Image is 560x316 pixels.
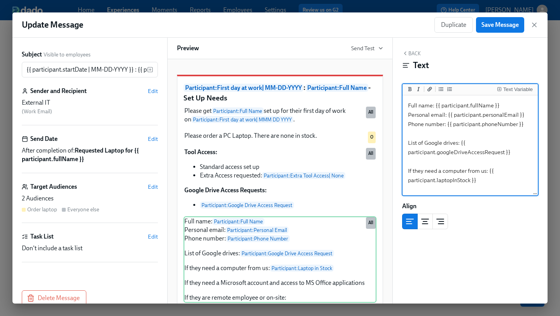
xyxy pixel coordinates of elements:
div: 2 Audiences [22,194,158,203]
button: Send Test [351,44,383,52]
div: Used by all audiences [366,148,376,160]
div: Full name:Participant:Full Name Personal email:Participant:Personal Email Phone number:Participan... [184,216,376,303]
span: Participant : First day at work | MM-DD-YYYY [184,84,303,92]
div: Tool Access: Standard access set up Extra Access requested:Participant:Extra Tool Access| None Go... [184,147,376,210]
div: Please getParticipant:Full Nameset up for their first day of work onParticipant:First day at work... [184,106,376,125]
button: center aligned [417,214,433,229]
button: right aligned [432,214,448,229]
button: Add bold text [406,85,414,93]
span: Visible to employees [44,51,91,58]
button: Duplicate [434,17,473,33]
button: left aligned [402,214,418,229]
div: text alignment [402,214,448,229]
button: Save Message [476,17,524,33]
h6: Sender and Recipient [30,87,87,95]
button: Delete Message [22,290,86,306]
div: Don't include a task list [22,244,158,253]
h6: Task List [30,232,54,241]
div: Used by Order laptop audience [368,132,376,143]
button: Edit [148,87,158,95]
label: Align [402,202,416,211]
svg: Insert text variable [147,67,153,73]
button: Add a link [426,85,434,93]
svg: Center [420,217,430,226]
button: Back [402,50,421,56]
h6: Target Audiences [30,183,77,191]
span: After completion of: [22,146,158,163]
button: Add italic text [415,85,422,93]
span: Save Message [481,21,519,29]
span: Participant : Full Name [306,84,368,92]
div: Task ListEditDon't include a task list [22,232,158,262]
h6: Send Date [30,135,58,143]
div: Please order a PC Laptop. There are none in stock.O [184,131,376,141]
h1: Update Message [22,19,83,31]
button: Edit [148,135,158,143]
div: External IT [22,98,158,107]
button: Add unordered list [437,85,445,93]
svg: Left [405,217,415,226]
span: Delete Message [28,294,80,302]
div: All [366,107,376,118]
button: Add ordered list [446,85,453,93]
h6: Preview [177,44,199,53]
div: Sender and RecipientEditExternal IT (Work Email) [22,87,158,125]
p: : - Set Up Needs [184,83,376,103]
span: ( Work Email ) [22,108,52,115]
button: Edit [148,233,158,241]
div: Text Variable [503,87,533,92]
div: Everyone else [67,206,99,213]
svg: Right [436,217,445,226]
div: Order laptop [27,206,57,213]
button: Edit [148,183,158,191]
div: Used by all audiences [366,217,376,229]
label: Subject [22,50,42,59]
div: Send DateEditAfter completion of:Requested Laptop for ​{​{ participant.fullName }} [22,135,158,173]
strong: Requested Laptop for ​{​{ participant.fullName }} [22,147,139,163]
div: Target AudiencesEdit2 AudiencesOrder laptopEveryone else [22,183,158,223]
span: Duplicate [441,21,466,29]
textarea: Full name: {{ participant.fullName }} Personal email: {{ participant.personalEmail }} Phone numbe... [404,97,536,235]
button: Insert Text Variable [495,85,534,93]
h4: Text [413,60,429,71]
